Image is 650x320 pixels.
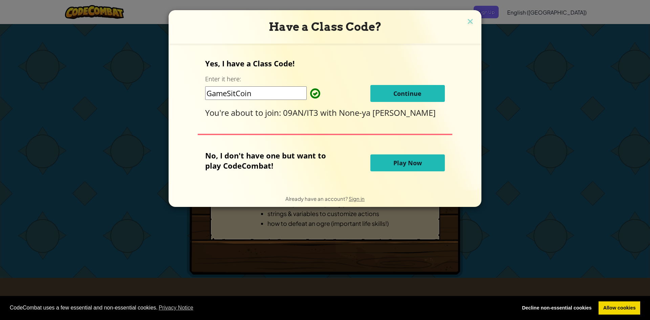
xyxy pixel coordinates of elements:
[158,303,195,313] a: learn more about cookies
[349,195,365,202] a: Sign in
[599,301,640,315] a: allow cookies
[320,107,339,118] span: with
[205,58,445,68] p: Yes, I have a Class Code!
[339,107,436,118] span: None-ya [PERSON_NAME]
[393,89,421,98] span: Continue
[283,107,320,118] span: 09AN/IT3
[269,20,382,34] span: Have a Class Code?
[370,85,445,102] button: Continue
[205,107,283,118] span: You're about to join:
[205,150,336,171] p: No, I don't have one but want to play CodeCombat!
[285,195,349,202] span: Already have an account?
[370,154,445,171] button: Play Now
[393,159,422,167] span: Play Now
[466,17,475,27] img: close icon
[517,301,596,315] a: deny cookies
[10,303,512,313] span: CodeCombat uses a few essential and non-essential cookies.
[205,75,241,83] label: Enter it here:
